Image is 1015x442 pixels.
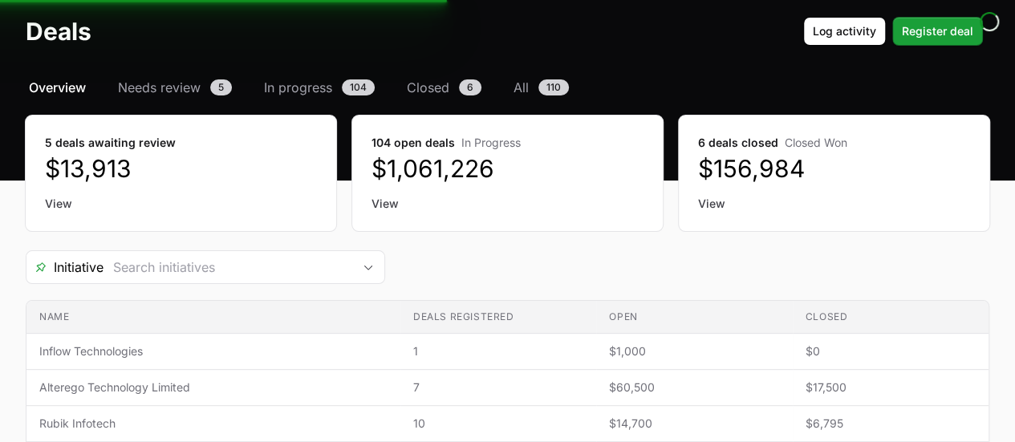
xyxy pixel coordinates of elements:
[400,301,596,334] th: Deals registered
[39,343,388,359] span: Inflow Technologies
[118,78,201,97] span: Needs review
[45,135,317,151] dt: 5 deals awaiting review
[413,379,583,395] span: 7
[609,343,779,359] span: $1,000
[803,17,983,46] div: Primary actions
[45,196,317,212] a: View
[26,301,400,334] th: Name
[698,154,970,183] dd: $156,984
[404,78,485,97] a: Closed6
[26,17,91,46] h1: Deals
[352,251,384,283] div: Open
[26,78,89,97] a: Overview
[459,79,481,95] span: 6
[342,79,375,95] span: 104
[261,78,378,97] a: In progress104
[461,136,521,149] span: In Progress
[407,78,449,97] span: Closed
[115,78,235,97] a: Needs review5
[698,196,970,212] a: View
[609,416,779,432] span: $14,700
[538,79,569,95] span: 110
[785,136,847,149] span: Closed Won
[210,79,232,95] span: 5
[510,78,572,97] a: All110
[371,196,644,212] a: View
[596,301,792,334] th: Open
[698,135,970,151] dt: 6 deals closed
[371,135,644,151] dt: 104 open deals
[413,416,583,432] span: 10
[806,379,976,395] span: $17,500
[371,154,644,183] dd: $1,061,226
[104,251,352,283] input: Search initiatives
[26,78,989,97] nav: Deals navigation
[514,78,529,97] span: All
[609,379,779,395] span: $60,500
[813,22,876,41] span: Log activity
[29,78,86,97] span: Overview
[793,301,989,334] th: Closed
[45,154,317,183] dd: $13,913
[26,257,104,277] span: Initiative
[806,416,976,432] span: $6,795
[264,78,332,97] span: In progress
[902,22,973,41] span: Register deal
[413,343,583,359] span: 1
[39,416,388,432] span: Rubik Infotech
[39,379,388,395] span: Alterego Technology Limited
[806,343,976,359] span: $0
[803,17,886,46] button: Log activity
[892,17,983,46] button: Register deal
